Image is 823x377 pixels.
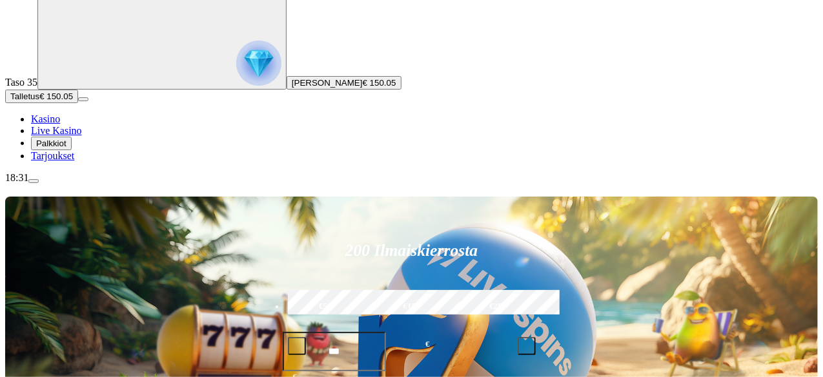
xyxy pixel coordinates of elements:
[425,338,429,351] span: €
[78,97,88,101] button: menu
[5,77,37,88] span: Taso 35
[31,125,82,136] a: Live Kasino
[363,78,396,88] span: € 150.05
[287,76,401,90] button: [PERSON_NAME]€ 150.05
[5,172,28,183] span: 18:31
[288,337,306,355] button: minus icon
[457,288,539,325] label: €250
[28,179,39,183] button: menu
[285,288,367,325] label: €50
[39,92,73,101] span: € 150.05
[31,137,72,150] button: Palkkiot
[36,139,66,148] span: Palkkiot
[518,337,536,355] button: plus icon
[5,90,78,103] button: Talletusplus icon€ 150.05
[236,41,281,86] img: reward progress
[292,78,363,88] span: [PERSON_NAME]
[5,113,818,162] nav: Main menu
[10,92,39,101] span: Talletus
[371,288,452,325] label: €150
[31,113,60,124] a: Kasino
[31,150,74,161] a: Tarjoukset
